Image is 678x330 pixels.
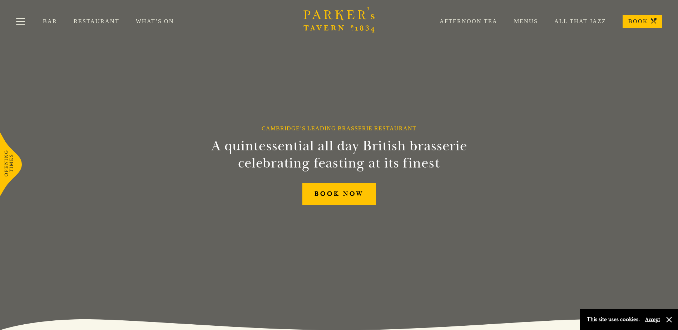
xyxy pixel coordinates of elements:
h2: A quintessential all day British brasserie celebrating feasting at its finest [176,137,502,172]
a: BOOK NOW [302,183,376,205]
h1: Cambridge’s Leading Brasserie Restaurant [262,125,416,132]
button: Close and accept [665,316,673,323]
p: This site uses cookies. [587,314,640,325]
button: Accept [645,316,660,323]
